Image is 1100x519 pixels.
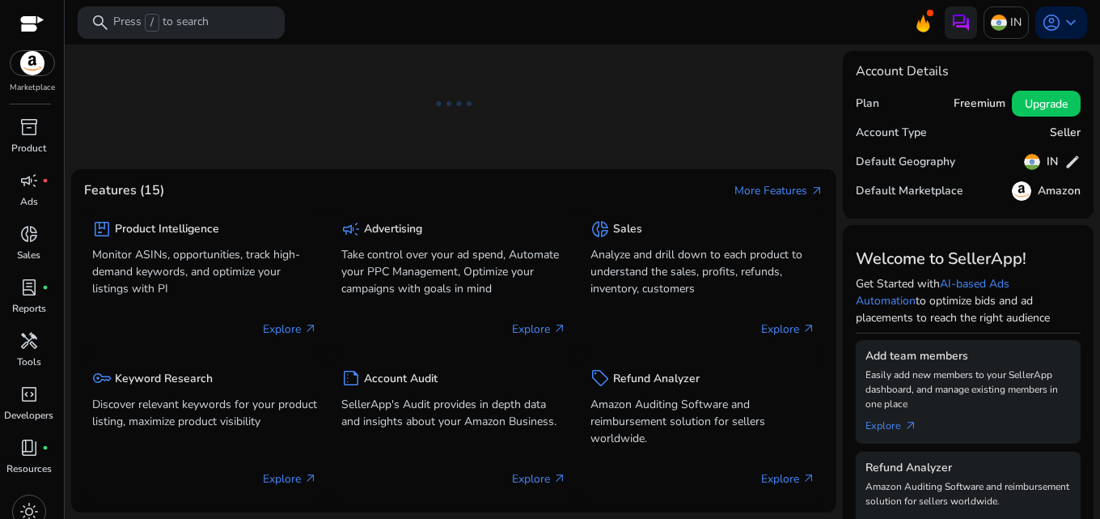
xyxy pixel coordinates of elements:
span: arrow_outward [304,322,317,335]
span: key [92,368,112,388]
span: fiber_manual_record [42,284,49,291]
span: / [145,14,159,32]
p: Monitor ASINs, opportunities, track high-demand keywords, and optimize your listings with PI [92,246,317,297]
span: campaign [19,171,39,190]
p: Reports [12,301,46,316]
p: Developers [4,408,53,423]
span: inventory_2 [19,117,39,137]
h4: Account Details [856,64,1081,79]
h5: Product Intelligence [115,223,219,236]
span: package [92,219,112,239]
p: Tools [17,355,41,369]
p: Explore [761,470,815,487]
h5: Refund Analyzer [865,462,1071,475]
span: book_4 [19,438,39,457]
p: IN [1010,8,1022,36]
p: Sales [17,248,40,262]
h5: Amazon [1038,185,1081,198]
span: arrow_outward [553,472,566,485]
span: keyboard_arrow_down [1061,13,1081,32]
img: in.svg [991,15,1007,31]
p: Get Started with to optimize bids and ad placements to reach the right audience [856,275,1081,326]
h5: Plan [856,97,879,111]
h5: Seller [1050,126,1081,140]
span: arrow_outward [802,322,815,335]
h5: Account Type [856,126,927,140]
a: Explore [865,411,930,434]
h5: Default Geography [856,155,955,169]
p: Amazon Auditing Software and reimbursement solution for sellers worldwide. [865,479,1071,508]
h5: Keyword Research [115,372,213,386]
span: edit [1064,154,1081,170]
p: Press to search [113,14,209,32]
span: arrow_outward [304,472,317,485]
p: Explore [512,470,566,487]
p: Take control over your ad spend, Automate your PPC Management, Optimize your campaigns with goals... [341,246,566,297]
span: account_circle [1042,13,1061,32]
h3: Welcome to SellerApp! [856,249,1081,269]
h5: Add team members [865,350,1071,364]
p: Easily add new members to your SellerApp dashboard, and manage existing members in one place [865,368,1071,411]
span: code_blocks [19,385,39,404]
p: Discover relevant keywords for your product listing, maximize product visibility [92,396,317,430]
span: arrow_outward [904,419,917,432]
p: Explore [761,321,815,338]
span: handyman [19,331,39,351]
span: search [91,13,110,32]
p: Explore [263,470,317,487]
a: AI-based Ads Automation [856,276,1009,308]
p: Ads [20,194,38,209]
span: Upgrade [1025,96,1068,113]
img: in.svg [1024,154,1040,170]
h4: Features (15) [84,183,164,198]
h5: Freemium [954,97,1005,111]
img: amazon.svg [1012,181,1031,201]
span: arrow_outward [802,472,815,485]
p: Explore [263,321,317,338]
p: Product [11,141,46,155]
p: Resources [6,462,52,476]
span: lab_profile [19,278,39,297]
a: More Features [734,182,823,199]
span: campaign [341,219,361,239]
span: summarize [341,368,361,388]
h5: IN [1047,155,1058,169]
span: donut_small [19,224,39,244]
p: SellerApp's Audit provides in depth data and insights about your Amazon Business. [341,396,566,430]
span: fiber_manual_record [42,445,49,451]
h5: Default Marketplace [856,185,963,198]
p: Marketplace [10,82,55,94]
img: amazon.svg [11,51,54,75]
span: fiber_manual_record [42,177,49,184]
span: arrow_outward [810,185,823,198]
